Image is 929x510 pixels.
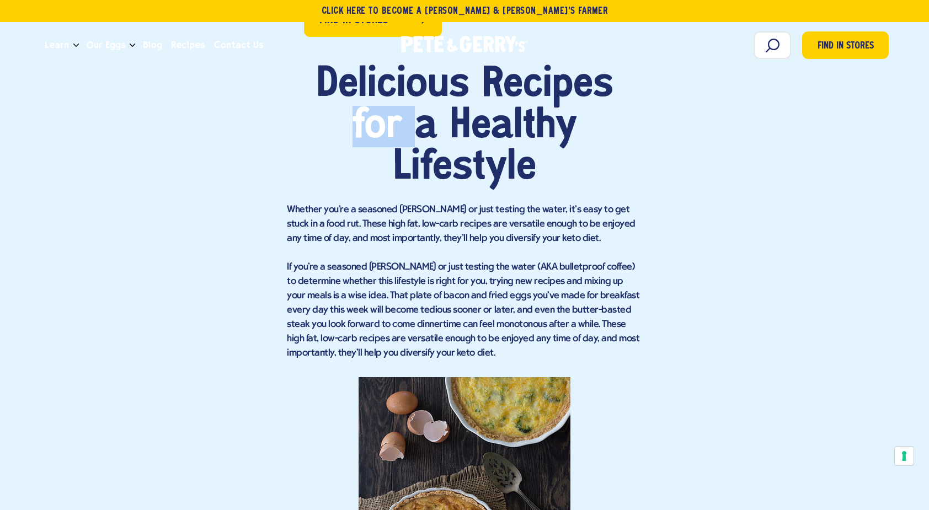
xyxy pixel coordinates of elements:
span: Learn [45,38,69,52]
button: Open the dropdown menu for Learn [73,44,79,47]
h1: Delicious Recipes for a Healthy Lifestyle [287,65,642,189]
span: Recipes [171,38,205,52]
a: Recipes [167,30,209,60]
a: Blog [138,30,167,60]
span: Find in Stores [818,39,874,54]
button: Your consent preferences for tracking technologies [895,447,914,465]
input: Search [754,31,791,59]
p: If you're a seasoned [PERSON_NAME] or just testing the water (AKA bulletproof coffee) to determin... [287,260,642,361]
a: Learn [40,30,73,60]
a: Our Eggs [82,30,130,60]
a: Find in Stores [802,31,889,59]
p: Whether you're a seasoned [PERSON_NAME] or just testing the water, it's easy to get stuck in a fo... [287,203,642,246]
a: Contact Us [210,30,268,60]
span: Our Eggs [87,38,125,52]
span: Blog [143,38,162,52]
span: Contact Us [214,38,263,52]
button: Open the dropdown menu for Our Eggs [130,44,135,47]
